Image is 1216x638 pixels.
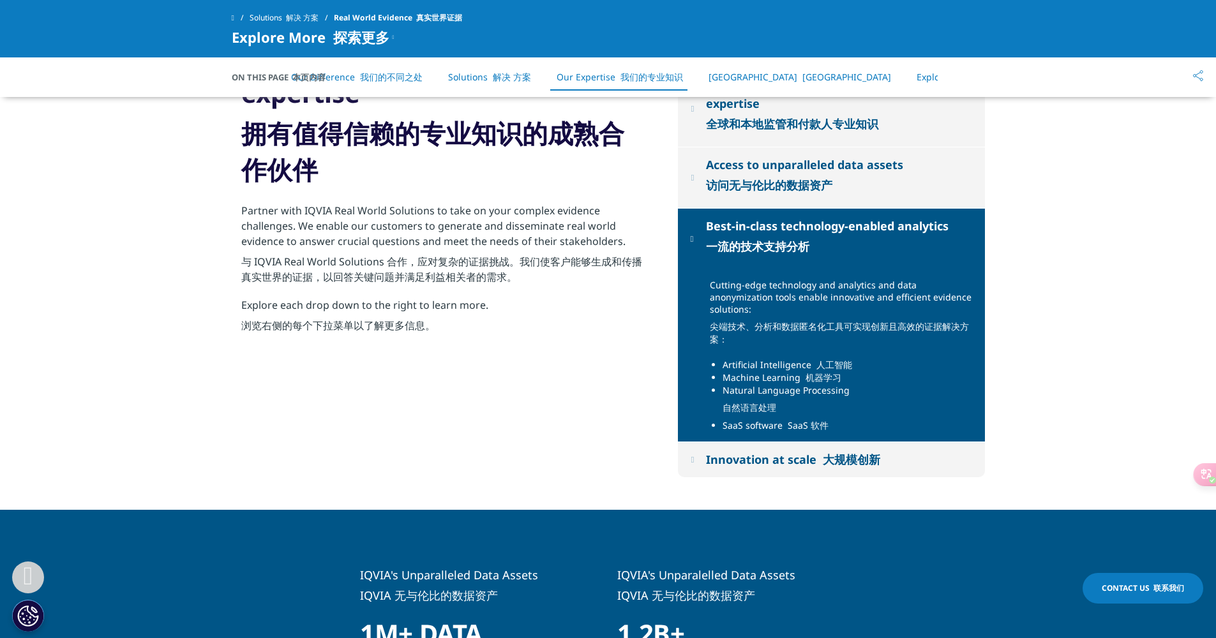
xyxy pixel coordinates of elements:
button: Global and local Regulatory and Payer expertise全球和本地监管和付款人专业知识 [678,71,985,147]
a: Our Expertise 我们的专业知识 [557,71,683,83]
font: 全球和本地监管和付款人专业知识 [706,116,878,131]
span: Contact Us [1102,582,1184,594]
font: 机器学习 [806,371,841,383]
a: Explore More [917,71,1014,83]
div: Innovation at scale [706,452,880,468]
a: Solutions 解决 方案 [448,71,531,83]
span: Real World Evidence [334,6,462,29]
span: Explore More [232,29,389,45]
a: Solutions 解决 方案 [250,6,334,29]
font: 本页内容 [292,71,326,83]
font: 探索更多 [333,27,389,47]
font: [GEOGRAPHIC_DATA] [802,71,891,83]
button: Best-in-class technology-enabled analytics一流的技术支持分析 [678,209,985,269]
font: 拥有值得信赖的专业知识的成熟合作伙伴 [241,115,624,187]
li: Natural Language Processing [723,384,975,419]
h5: IQVIA's Unparalelled Data Assets [617,567,855,618]
div: Global and local Regulatory and Payer expertise [706,80,972,137]
font: 解决 方案 [286,12,319,23]
span: On This Page [232,71,326,84]
font: IQVIA 无与伦比的数据资产 [360,588,498,603]
font: 大规模创新 [823,452,880,467]
font: 尖端技术、分析和数据匿名化工具可实现创新且高效的证据解决方案： [710,320,969,345]
font: 一流的技术支持分析 [706,239,809,254]
a: Our Difference 我们的不同之处 [291,71,423,83]
a: Contact Us 联系我们 [1083,573,1203,604]
li: SaaS software [723,419,975,432]
font: 人工智能 [816,359,852,371]
button: Cookie 设置 [12,600,44,632]
h2: A proven partner with trusted expertise [241,40,649,203]
font: 浏览右侧的每个下拉菜单以了解更多信息。 [241,318,435,332]
a: [GEOGRAPHIC_DATA] [GEOGRAPHIC_DATA] [709,71,891,83]
font: 解决 方案 [493,71,531,83]
font: 真实世界证据 [416,12,462,23]
font: SaaS 软件 [788,419,829,431]
button: Innovation at scale 大规模创新 [678,442,985,477]
div: Best-in-class technology-enabled analytics [706,218,949,260]
font: 与 IQVIA Real World Solutions 合作，应对复杂的证据挑战。我们使客户能够生成和传播真实世界的证据，以回答关键问题并满足利益相关者的需求。 [241,255,642,284]
div: Access to unparalleled data assets [706,157,903,198]
p: Cutting-edge technology and analytics and data anonymization tools enable innovative and efficien... [710,279,975,359]
font: 我们的不同之处 [360,71,423,83]
h5: IQVIA's Unparalleled Data Assets [360,567,598,618]
p: Explore each drop down to the right to learn more. [241,297,649,346]
font: 联系我们 [1153,582,1184,593]
font: 访问无与伦比的数据资产 [706,177,832,193]
p: Partner with IQVIA Real World Solutions to take on your complex evidence challenges. We enable ou... [241,203,649,297]
li: Artificial Intelligence [723,359,975,371]
li: Machine Learning [723,371,975,384]
font: 我们的专业知识 [620,71,683,83]
font: IQVIA 无与伦比的数据资产 [617,588,755,603]
button: Access to unparalleled data assets访问无与伦比的数据资产 [678,147,985,208]
font: 自然语言处理 [723,401,776,413]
